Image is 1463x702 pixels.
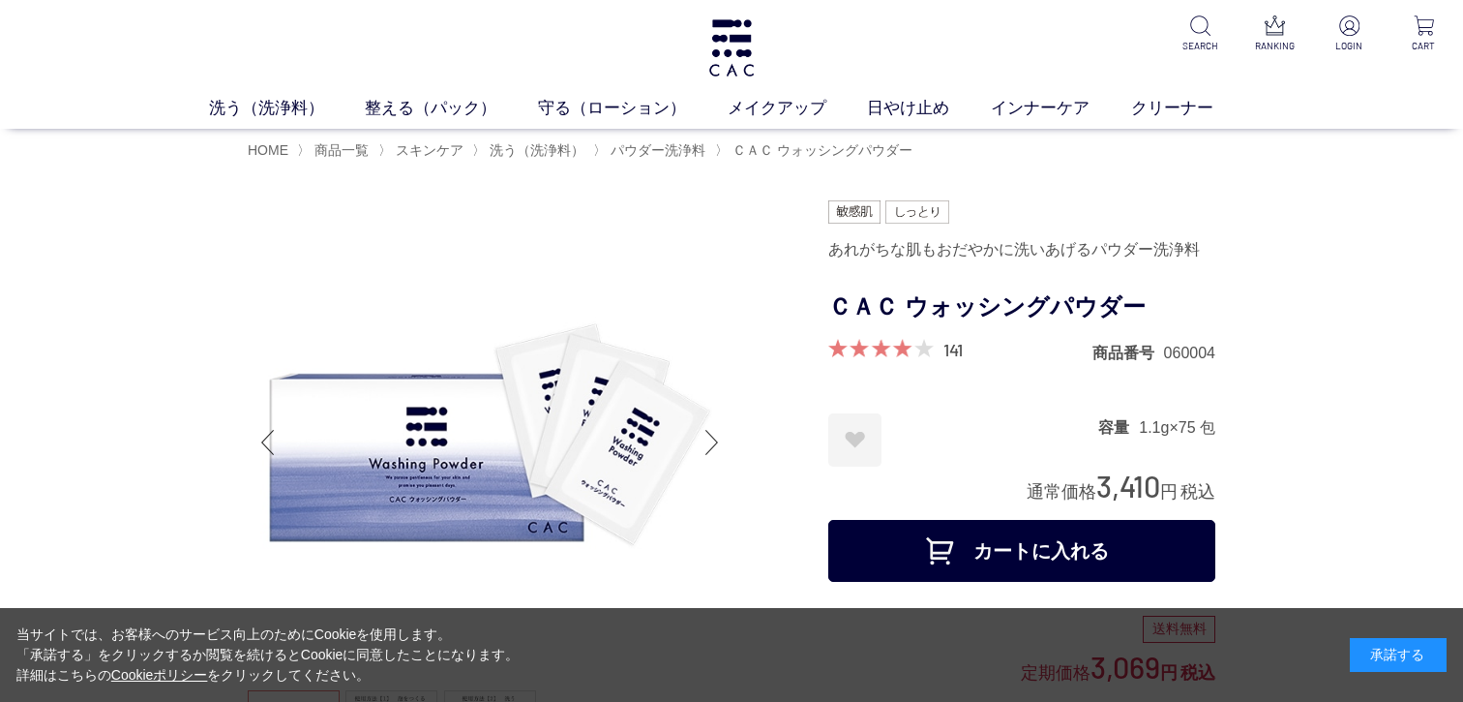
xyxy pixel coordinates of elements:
[1092,343,1164,363] dt: 商品番号
[314,142,369,158] span: 商品一覧
[693,404,731,481] div: Next slide
[1251,15,1299,53] a: RANKING
[828,200,881,224] img: 敏感肌
[867,96,991,121] a: 日やけ止め
[378,141,468,160] li: 〉
[1251,39,1299,53] p: RANKING
[248,142,288,158] a: HOME
[828,286,1215,329] h1: ＣＡＣ ウォッシングパウダー
[490,142,584,158] span: 洗う（洗浄料）
[1177,15,1224,53] a: SEARCH
[1177,39,1224,53] p: SEARCH
[1027,482,1096,502] span: 通常価格
[472,141,589,160] li: 〉
[311,142,369,158] a: 商品一覧
[611,142,705,158] span: パウダー洗浄料
[828,520,1215,582] button: カートに入れる
[1164,343,1215,363] dd: 060004
[1326,39,1373,53] p: LOGIN
[1098,417,1139,438] dt: 容量
[1160,482,1178,502] span: 円
[248,200,731,685] img: ＣＡＣ ウォッシングパウダー
[715,141,917,160] li: 〉
[111,667,208,683] a: Cookieポリシー
[607,142,705,158] a: パウダー洗浄料
[706,19,757,76] img: logo
[1139,417,1215,438] dd: 1.1g×75 包
[729,142,912,158] a: ＣＡＣ ウォッシングパウダー
[593,141,710,160] li: 〉
[486,142,584,158] a: 洗う（洗浄料）
[1350,638,1447,672] div: 承諾する
[1096,468,1160,504] span: 3,410
[1326,15,1373,53] a: LOGIN
[248,404,286,481] div: Previous slide
[365,96,538,121] a: 整える（パック）
[732,142,912,158] span: ＣＡＣ ウォッシングパウダー
[885,200,949,224] img: しっとり
[1400,39,1448,53] p: CART
[209,96,366,121] a: 洗う（洗浄料）
[828,233,1215,266] div: あれがちな肌もおだやかに洗いあげるパウダー洗浄料
[1131,96,1255,121] a: クリーナー
[16,625,520,686] div: 当サイトでは、お客様へのサービス向上のためにCookieを使用します。 「承諾する」をクリックするか閲覧を続けるとCookieに同意したことになります。 詳細はこちらの をクリックしてください。
[943,339,963,360] a: 141
[538,96,728,121] a: 守る（ローション）
[1400,15,1448,53] a: CART
[392,142,463,158] a: スキンケア
[828,413,881,467] a: お気に入りに登録する
[728,96,868,121] a: メイクアップ
[297,141,373,160] li: 〉
[396,142,463,158] span: スキンケア
[991,96,1131,121] a: インナーケア
[1180,482,1215,502] span: 税込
